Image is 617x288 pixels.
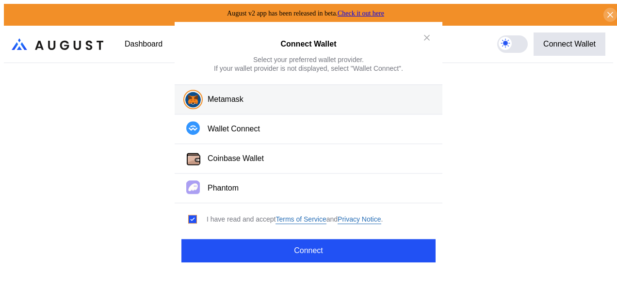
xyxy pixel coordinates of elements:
div: Metamask [208,95,244,105]
div: Select your preferred wallet provider. [253,55,364,64]
button: Metamask [175,84,442,114]
div: If your wallet provider is not displayed, select "Wallet Connect". [214,64,403,73]
button: close modal [419,30,435,45]
img: Coinbase Wallet [185,151,202,167]
button: Coinbase WalletCoinbase Wallet [175,144,442,174]
button: Wallet Connect [175,114,442,144]
button: PhantomPhantom [175,174,442,203]
a: Privacy Notice [338,215,381,224]
a: Check it out here [338,10,384,17]
img: Phantom [186,180,200,194]
div: Connect Wallet [543,40,596,48]
div: Wallet Connect [208,124,260,134]
div: Phantom [208,183,239,193]
div: I have read and accept . [207,215,383,224]
div: Coinbase Wallet [208,154,264,164]
div: Dashboard [125,40,162,48]
button: Connect [181,239,436,262]
span: August v2 app has been released in beta. [227,10,384,17]
a: Terms of Service [276,215,326,224]
h2: Connect Wallet [281,40,337,49]
span: and [326,215,338,224]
